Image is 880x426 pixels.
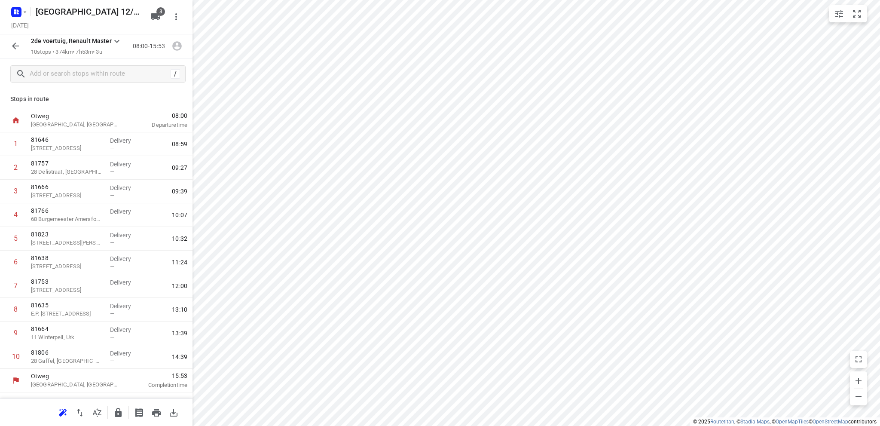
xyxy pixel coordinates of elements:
p: Delivery [110,231,142,239]
span: 11:24 [172,258,187,267]
p: 81757 [31,159,103,168]
span: 09:39 [172,187,187,196]
p: Delivery [110,325,142,334]
h5: Project date [8,20,32,30]
p: [GEOGRAPHIC_DATA], [GEOGRAPHIC_DATA] [31,120,120,129]
h5: Rename [32,5,144,18]
p: Delivery [110,136,142,145]
span: — [110,287,114,293]
a: OpenStreetMap [813,419,848,425]
p: 81823 [31,230,103,239]
div: small contained button group [829,5,867,22]
span: 3 [156,7,165,16]
p: 10 stops • 374km • 7h53m • 3u [31,48,122,56]
button: Map settings [831,5,848,22]
span: — [110,239,114,246]
p: Delivery [110,160,142,169]
span: 08:00 [131,111,187,120]
span: 10:07 [172,211,187,219]
span: 13:39 [172,329,187,337]
p: [STREET_ADDRESS] [31,191,103,200]
span: — [110,145,114,151]
p: Delivery [110,207,142,216]
p: 81753 [31,277,103,286]
div: 7 [14,282,18,290]
p: 20 Gustav Mahlerlaan, Amsterdam [31,239,103,247]
button: Lock route [110,404,127,421]
p: 81635 [31,301,103,310]
div: 9 [14,329,18,337]
p: 81646 [31,135,103,144]
button: 3 [147,8,164,25]
p: 81664 [31,325,103,333]
p: 81666 [31,183,103,191]
span: Print shipping labels [131,408,148,416]
div: 6 [14,258,18,266]
span: Reoptimize route [54,408,71,416]
span: 09:27 [172,163,187,172]
span: Reverse route [71,408,89,416]
div: 3 [14,187,18,195]
p: 81638 [31,254,103,262]
span: — [110,192,114,199]
span: 13:10 [172,305,187,314]
p: Haarlemmerstraat 31, Zandvoort [31,144,103,153]
span: 08:59 [172,140,187,148]
p: 11 Winterpeil, Urk [31,333,103,342]
p: 08:00-15:53 [133,42,168,51]
div: / [171,69,180,79]
div: 2 [14,163,18,172]
p: Delivery [110,184,142,192]
div: 8 [14,305,18,313]
div: 4 [14,211,18,219]
p: 68 Burgemeester Amersfoordtlaan, Badhoevedorp [31,215,103,224]
span: Print route [148,408,165,416]
span: — [110,263,114,270]
a: Stadia Maps [740,419,770,425]
a: OpenMapTiles [776,419,809,425]
span: 15:53 [131,371,187,380]
p: Stops in route [10,95,182,104]
span: 12:00 [172,282,187,290]
p: Delivery [110,302,142,310]
button: Fit zoom [848,5,865,22]
span: — [110,169,114,175]
p: [GEOGRAPHIC_DATA], [GEOGRAPHIC_DATA] [31,380,120,389]
p: Completion time [131,381,187,389]
p: Delivery [110,254,142,263]
span: — [110,310,114,317]
p: E.P. Seidelstraat 55, Ens [31,310,103,318]
p: 81766 [31,206,103,215]
p: Otweg [31,372,120,380]
p: 28 Gaffel, [GEOGRAPHIC_DATA] [31,357,103,365]
p: [STREET_ADDRESS] [31,262,103,271]
p: 2de voertuig, Renault Master [31,37,112,46]
p: 81806 [31,348,103,357]
p: Delivery [110,349,142,358]
a: Routetitan [710,419,734,425]
span: — [110,334,114,340]
div: 5 [14,234,18,242]
span: 10:32 [172,234,187,243]
span: — [110,358,114,364]
div: 1 [14,140,18,148]
div: 10 [12,352,20,361]
p: [STREET_ADDRESS] [31,286,103,294]
span: — [110,216,114,222]
p: 28 Delistraat, [GEOGRAPHIC_DATA] [31,168,103,176]
p: Otweg [31,112,120,120]
li: © 2025 , © , © © contributors [693,419,877,425]
span: 14:39 [172,352,187,361]
span: Assign driver [168,42,186,50]
p: Delivery [110,278,142,287]
p: Departure time [131,121,187,129]
span: Download route [165,408,182,416]
input: Add or search stops within route [30,67,171,81]
span: Sort by time window [89,408,106,416]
